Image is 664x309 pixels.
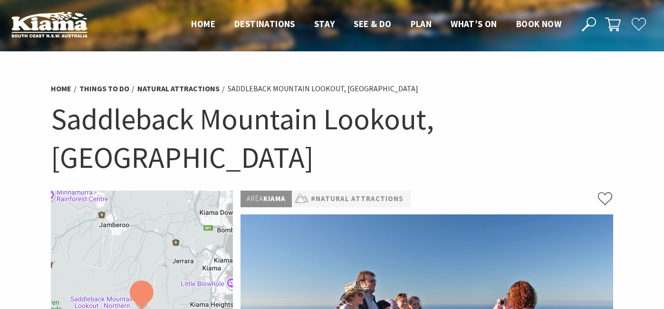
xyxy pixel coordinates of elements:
span: Destinations [234,18,295,29]
a: #Natural Attractions [311,193,404,205]
a: Home [51,84,71,94]
li: Saddleback Mountain Lookout, [GEOGRAPHIC_DATA] [228,83,418,95]
span: Stay [314,18,335,29]
span: See & Do [354,18,391,29]
span: Book now [516,18,561,29]
span: Plan [411,18,432,29]
span: Home [191,18,215,29]
img: Kiama Logo [11,11,87,38]
nav: Main Menu [182,17,571,32]
span: What’s On [451,18,497,29]
a: Things To Do [79,84,129,94]
a: Natural Attractions [137,84,220,94]
h1: Saddleback Mountain Lookout, [GEOGRAPHIC_DATA] [51,100,614,176]
p: Kiama [241,191,292,207]
span: Area [247,194,263,203]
